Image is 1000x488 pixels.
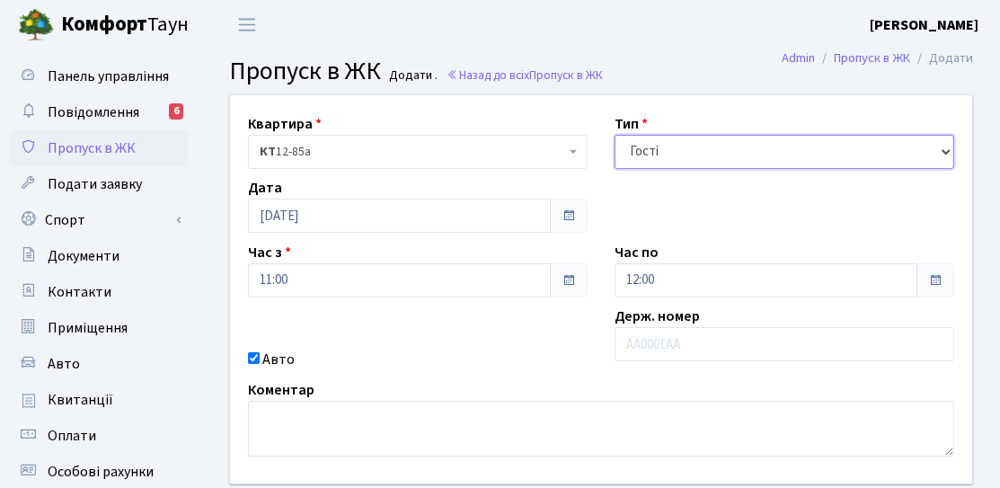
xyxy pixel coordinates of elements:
div: 6 [169,103,183,120]
a: [PERSON_NAME] [870,14,978,36]
span: Таун [61,10,189,40]
b: Комфорт [61,10,147,39]
label: Час з [248,242,291,263]
a: Подати заявку [9,166,189,202]
label: Квартира [248,113,322,135]
span: Оплати [48,426,96,446]
a: Приміщення [9,310,189,346]
a: Квитанції [9,382,189,418]
span: Панель управління [48,67,169,86]
a: Контакти [9,274,189,310]
span: Подати заявку [48,174,142,194]
label: Коментар [248,379,314,401]
img: logo.png [18,7,54,43]
a: Панель управління [9,58,189,94]
span: Авто [48,354,80,374]
a: Спорт [9,202,189,238]
label: Авто [262,349,295,370]
label: Держ. номер [615,306,700,327]
b: [PERSON_NAME] [870,15,978,35]
a: Пропуск в ЖК [834,49,910,67]
a: Пропуск в ЖК [9,130,189,166]
a: Повідомлення6 [9,94,189,130]
span: Повідомлення [48,102,139,122]
b: КТ [260,143,276,161]
input: AA0001AA [615,327,954,361]
span: Пропуск в ЖК [529,67,603,84]
button: Переключити навігацію [225,10,270,40]
span: Пропуск в ЖК [48,138,136,158]
label: Тип [615,113,648,135]
a: Документи [9,238,189,274]
small: Додати . [386,68,438,84]
span: Приміщення [48,318,128,338]
span: <b>КТ</b>&nbsp;&nbsp;&nbsp;&nbsp;12-85а [260,143,565,161]
a: Оплати [9,418,189,454]
li: Додати [910,49,973,68]
span: Документи [48,246,119,266]
label: Дата [248,177,282,199]
span: Пропуск в ЖК [229,53,381,89]
label: Час по [615,242,659,263]
span: Квитанції [48,390,113,410]
span: <b>КТ</b>&nbsp;&nbsp;&nbsp;&nbsp;12-85а [248,135,588,169]
a: Назад до всіхПропуск в ЖК [447,67,603,84]
span: Контакти [48,282,111,302]
nav: breadcrumb [755,40,1000,77]
a: Авто [9,346,189,382]
span: Особові рахунки [48,462,154,482]
a: Admin [782,49,815,67]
